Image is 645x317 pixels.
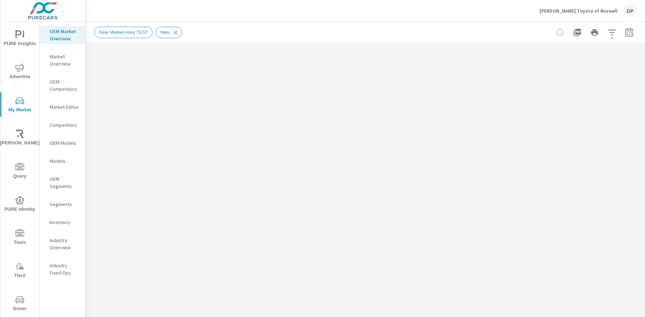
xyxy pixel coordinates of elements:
p: Segments [50,201,80,208]
div: OEM Segments [40,174,85,192]
span: Driver [3,295,37,313]
p: Models [50,157,80,165]
span: My Market [3,97,37,114]
p: Industry Fixed Ops [50,262,80,276]
div: Industry Fixed Ops [40,260,85,278]
div: Models [40,156,85,166]
div: DP [623,4,636,17]
p: Market Editor [50,103,80,111]
div: Inventory [40,217,85,228]
div: OEM Models [40,138,85,148]
p: Competitors [50,121,80,129]
p: OEM Market Overview [50,28,80,42]
p: OEM Segments [50,175,80,190]
div: OEM Market Overview [40,26,85,44]
div: New [155,27,182,38]
button: Apply Filters [605,25,619,40]
div: Industry Overview [40,235,85,253]
span: PURE Insights [3,30,37,48]
span: Advertise [3,63,37,81]
button: Print Report [587,25,602,40]
span: PURE Identity [3,196,37,214]
button: Select Date Range [622,25,636,40]
p: OEM Competitors [50,78,80,93]
span: New Market Area TEST [95,30,152,35]
span: New [156,30,174,35]
span: [PERSON_NAME] [3,130,37,147]
p: Industry Overview [50,237,80,251]
span: Query [3,163,37,180]
div: OEM Competitors [40,76,85,94]
span: Tools [3,229,37,247]
div: Segments [40,199,85,210]
p: Market Overview [50,53,80,67]
div: Market Editor [40,102,85,112]
button: "Export Report to PDF" [570,25,585,40]
p: [PERSON_NAME] Toyota of Roswell [540,8,618,14]
div: Competitors [40,120,85,130]
p: Inventory [50,219,80,226]
div: Market Overview [40,51,85,69]
p: OEM Models [50,139,80,147]
span: Tier2 [3,262,37,280]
